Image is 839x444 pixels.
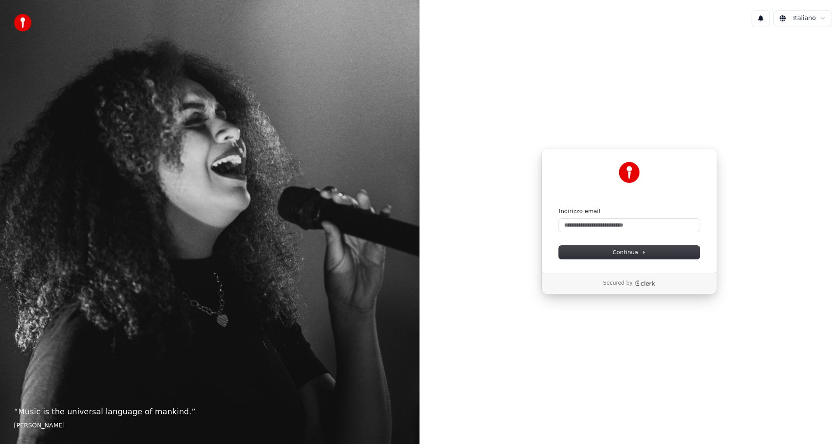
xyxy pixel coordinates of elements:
img: Youka [619,162,640,183]
img: youka [14,14,31,31]
p: Secured by [603,280,632,287]
span: Continua [613,248,646,256]
label: Indirizzo email [559,207,600,215]
footer: [PERSON_NAME] [14,421,406,430]
a: Clerk logo [634,280,655,286]
button: Continua [559,246,700,259]
p: “ Music is the universal language of mankind. ” [14,406,406,418]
